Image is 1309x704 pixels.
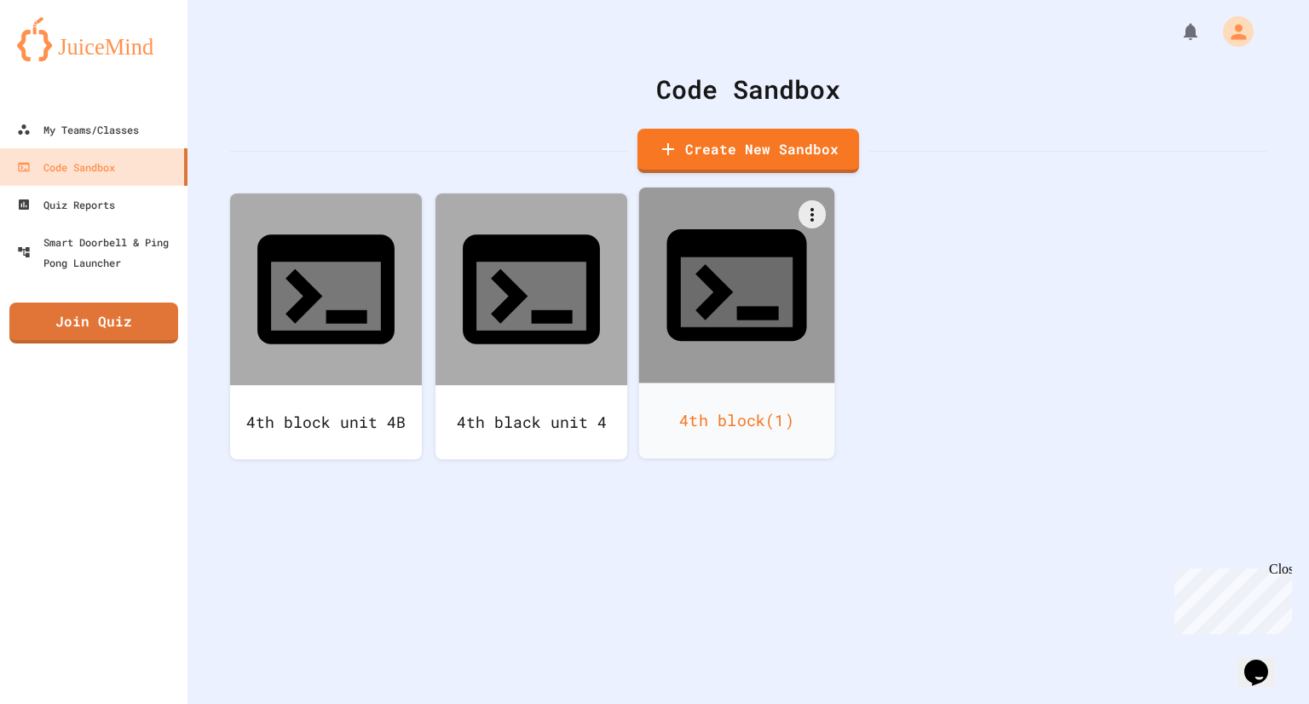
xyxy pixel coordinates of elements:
[17,17,170,61] img: logo-orange.svg
[230,70,1266,108] div: Code Sandbox
[17,157,115,177] div: Code Sandbox
[1205,12,1258,51] div: My Account
[639,383,835,459] div: 4th block(1)
[7,7,118,108] div: Chat with us now!Close
[637,129,859,173] a: Create New Sandbox
[435,193,627,459] a: 4th black unit 4
[17,232,181,273] div: Smart Doorbell & Ping Pong Launcher
[1149,17,1205,46] div: My Notifications
[639,188,835,459] a: 4th block(1)
[17,119,139,140] div: My Teams/Classes
[435,385,627,459] div: 4th black unit 4
[1168,562,1292,634] iframe: chat widget
[9,303,178,343] a: Join Quiz
[17,194,115,215] div: Quiz Reports
[230,385,422,459] div: 4th block unit 4B
[1237,636,1292,687] iframe: chat widget
[230,193,422,459] a: 4th block unit 4B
